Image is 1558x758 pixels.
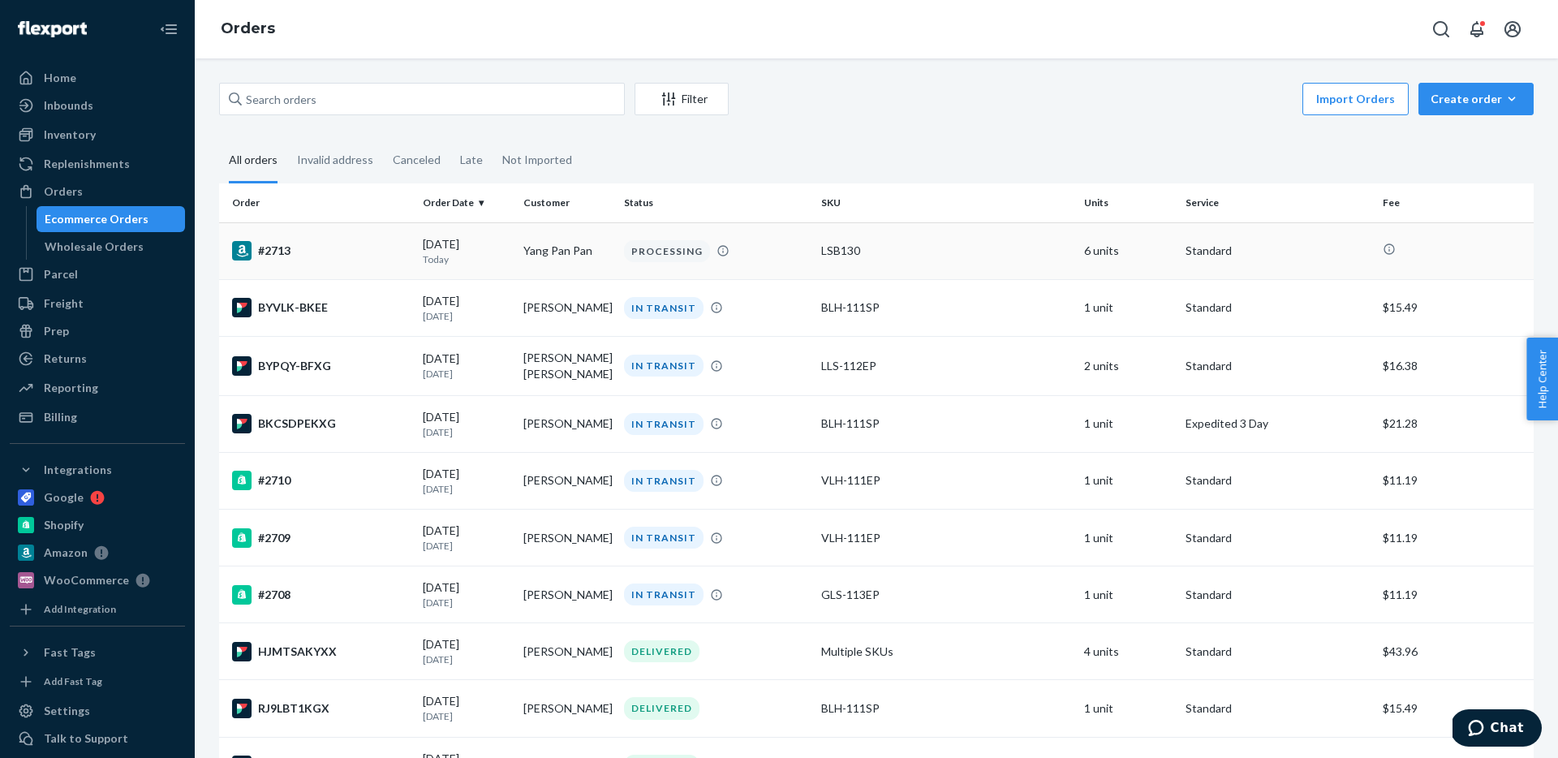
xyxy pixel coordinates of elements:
div: Parcel [44,266,78,282]
div: HJMTSAKYXX [232,642,410,661]
td: $43.96 [1376,623,1534,680]
td: [PERSON_NAME] [517,566,618,623]
a: Inventory [10,122,185,148]
button: Create order [1418,83,1534,115]
div: Billing [44,409,77,425]
div: [DATE] [423,293,510,323]
div: Orders [44,183,83,200]
p: [DATE] [423,539,510,553]
a: Orders [10,179,185,205]
a: WooCommerce [10,567,185,593]
div: BYPQY-BFXG [232,356,410,376]
div: Fast Tags [44,644,96,661]
div: DELIVERED [624,640,699,662]
td: 1 unit [1078,395,1178,452]
td: 1 unit [1078,279,1178,336]
div: Wholesale Orders [45,239,144,255]
p: [DATE] [423,596,510,609]
div: WooCommerce [44,572,129,588]
button: Filter [635,83,729,115]
a: Prep [10,318,185,344]
p: Standard [1186,472,1370,489]
p: Standard [1186,587,1370,603]
td: 1 unit [1078,566,1178,623]
td: $11.19 [1376,510,1534,566]
div: GLS-113EP [821,587,1071,603]
button: Fast Tags [10,640,185,665]
a: Billing [10,404,185,430]
a: Add Integration [10,600,185,619]
div: #2713 [232,241,410,261]
div: Filter [635,91,728,107]
td: [PERSON_NAME] [517,452,618,509]
p: Standard [1186,530,1370,546]
div: [DATE] [423,579,510,609]
a: Returns [10,346,185,372]
td: 4 units [1078,623,1178,680]
div: LLS-112EP [821,358,1071,374]
a: Reporting [10,375,185,401]
a: Freight [10,291,185,317]
p: Standard [1186,243,1370,259]
p: [DATE] [423,652,510,666]
div: #2708 [232,585,410,605]
div: LSB130 [821,243,1071,259]
div: [DATE] [423,351,510,381]
div: IN TRANSIT [624,413,704,435]
div: RJ9LBT1KGX [232,699,410,718]
div: Freight [44,295,84,312]
div: #2709 [232,528,410,548]
p: [DATE] [423,709,510,723]
th: Order Date [416,183,517,222]
button: Close Navigation [153,13,185,45]
div: Canceled [393,139,441,181]
div: IN TRANSIT [624,355,704,377]
div: IN TRANSIT [624,527,704,549]
th: Service [1179,183,1376,222]
div: Google [44,489,84,506]
div: [DATE] [423,236,510,266]
p: [DATE] [423,367,510,381]
div: [DATE] [423,693,510,723]
div: BLH-111SP [821,700,1071,717]
button: Open account menu [1496,13,1529,45]
ol: breadcrumbs [208,6,288,53]
th: Units [1078,183,1178,222]
a: Replenishments [10,151,185,177]
div: Create order [1431,91,1521,107]
div: Prep [44,323,69,339]
div: Talk to Support [44,730,128,747]
div: IN TRANSIT [624,470,704,492]
div: Customer [523,196,611,209]
p: Standard [1186,358,1370,374]
td: Yang Pan Pan [517,222,618,279]
a: Parcel [10,261,185,287]
div: Settings [44,703,90,719]
td: 1 unit [1078,510,1178,566]
button: Integrations [10,457,185,483]
div: #2710 [232,471,410,490]
div: [DATE] [423,523,510,553]
a: Home [10,65,185,91]
td: $15.49 [1376,279,1534,336]
td: $16.38 [1376,336,1534,395]
p: [DATE] [423,309,510,323]
p: Today [423,252,510,266]
td: [PERSON_NAME] [517,395,618,452]
div: Amazon [44,545,88,561]
td: 1 unit [1078,452,1178,509]
div: BLH-111SP [821,416,1071,432]
td: [PERSON_NAME] [517,680,618,737]
td: $11.19 [1376,452,1534,509]
a: Ecommerce Orders [37,206,186,232]
div: IN TRANSIT [624,297,704,319]
div: Not Imported [502,139,572,181]
td: [PERSON_NAME] [517,279,618,336]
th: Status [618,183,815,222]
div: BYVLK-BKEE [232,298,410,317]
button: Help Center [1526,338,1558,420]
th: Order [219,183,416,222]
p: Standard [1186,299,1370,316]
